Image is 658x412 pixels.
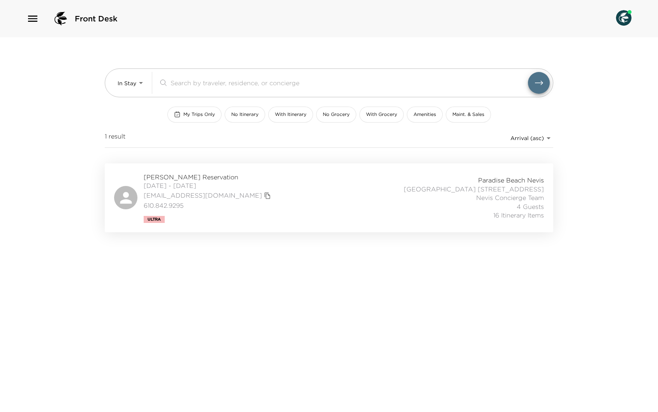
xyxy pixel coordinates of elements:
img: User [616,10,632,26]
button: No Itinerary [225,107,265,123]
button: copy primary member email [262,190,273,201]
span: Ultra [148,217,161,222]
span: Front Desk [75,13,118,24]
span: 4 Guests [517,202,544,211]
button: With Itinerary [268,107,313,123]
span: Arrival (asc) [510,135,544,142]
button: No Grocery [316,107,356,123]
span: With Grocery [366,111,397,118]
span: Nevis Concierge Team [476,193,544,202]
span: With Itinerary [275,111,306,118]
input: Search by traveler, residence, or concierge [171,78,528,87]
a: [PERSON_NAME] Reservation[DATE] - [DATE][EMAIL_ADDRESS][DOMAIN_NAME]copy primary member email610.... [105,163,553,232]
span: My Trips Only [183,111,215,118]
span: 610.842.9295 [144,201,273,210]
span: [DATE] - [DATE] [144,181,273,190]
button: My Trips Only [167,107,222,123]
span: No Itinerary [231,111,259,118]
span: [PERSON_NAME] Reservation [144,173,273,181]
span: 1 result [105,132,125,144]
span: Maint. & Sales [452,111,484,118]
span: 16 Itinerary Items [493,211,544,219]
button: Maint. & Sales [446,107,491,123]
span: No Grocery [323,111,350,118]
button: With Grocery [359,107,404,123]
span: In Stay [118,80,136,87]
span: Paradise Beach Nevis [478,176,544,184]
button: Amenities [407,107,443,123]
a: [EMAIL_ADDRESS][DOMAIN_NAME] [144,191,262,200]
span: [GEOGRAPHIC_DATA] [STREET_ADDRESS] [404,185,544,193]
span: Amenities [413,111,436,118]
img: logo [51,9,70,28]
